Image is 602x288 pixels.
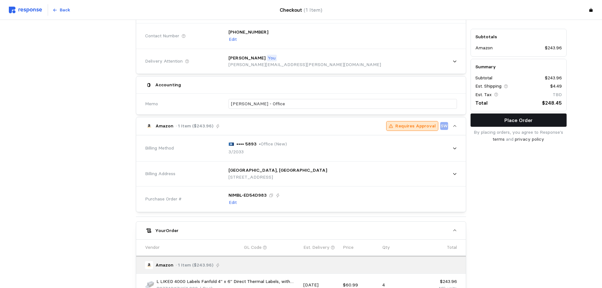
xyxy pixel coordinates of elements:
p: Vendor [145,244,160,251]
p: $243.96 [545,45,562,52]
p: Est. Tax [475,91,492,98]
span: Billing Address [145,170,175,177]
h5: Accounting [155,82,181,88]
span: Memo [145,101,158,107]
p: GL Code [244,244,262,251]
h5: Subtotals [475,34,562,40]
p: [PERSON_NAME][EMAIL_ADDRESS][PERSON_NAME][DOMAIN_NAME] [228,61,381,68]
p: SW [441,123,448,130]
p: L LIKED 4000 Labels Fanfold 4" x 6" Direct Thermal Labels, with Perforated line for Thermal Print... [156,278,299,285]
input: What are these orders for? [231,99,454,108]
p: •••• 5893 [236,141,257,148]
button: Edit [228,36,237,43]
p: Total [447,244,457,251]
button: Amazon· 1 Item ($243.96)Requires ApprovalSW [136,117,466,135]
span: Billing Method [145,145,174,152]
p: Subtotal [475,75,492,82]
button: Place Order [471,113,567,127]
p: NIMBL-ED54D983 [228,192,267,199]
p: [PERSON_NAME] [228,55,265,62]
p: Price [343,244,354,251]
p: [STREET_ADDRESS] [228,174,327,181]
p: Place Order [504,116,532,124]
p: TBD [553,91,562,98]
img: svg%3e [228,142,234,146]
button: Back [49,4,74,16]
div: Amazon· 1 Item ($243.96)Requires ApprovalSW [136,135,466,212]
p: 3/2033 [228,149,244,156]
p: $243.96 [422,278,457,285]
h5: Summary [475,64,562,70]
span: Purchase Order # [145,196,182,203]
p: Est. Delivery [303,244,330,251]
span: (1 Item) [304,7,322,13]
p: Total [475,99,488,107]
img: svg%3e [9,7,42,13]
p: $248.45 [542,99,562,107]
span: Contact Number [145,33,179,40]
a: privacy policy [515,136,544,142]
p: • Office (New) [259,141,287,148]
button: YourOrder [136,222,466,239]
p: Amazon [155,262,173,269]
p: Requires Approval [395,123,436,130]
a: terms [493,136,505,142]
p: · 1 Item ($243.96) [176,123,213,130]
p: · 1 Item ($243.96) [176,262,213,269]
h5: Your Order [155,227,179,234]
p: $243.96 [545,75,562,82]
p: Back [60,7,70,14]
p: Est. Shipping [475,83,502,90]
p: Amazon [475,45,493,52]
p: [GEOGRAPHIC_DATA], [GEOGRAPHIC_DATA] [228,167,327,174]
p: $4.49 [550,83,562,90]
p: [PHONE_NUMBER] [228,29,268,36]
button: Edit [228,199,237,206]
span: Delivery Attention [145,58,183,65]
p: Amazon [155,123,173,130]
p: You [268,55,276,62]
p: Qty [382,244,390,251]
h4: Checkout [280,6,322,14]
p: By placing orders, you agree to Response's and [471,129,567,143]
